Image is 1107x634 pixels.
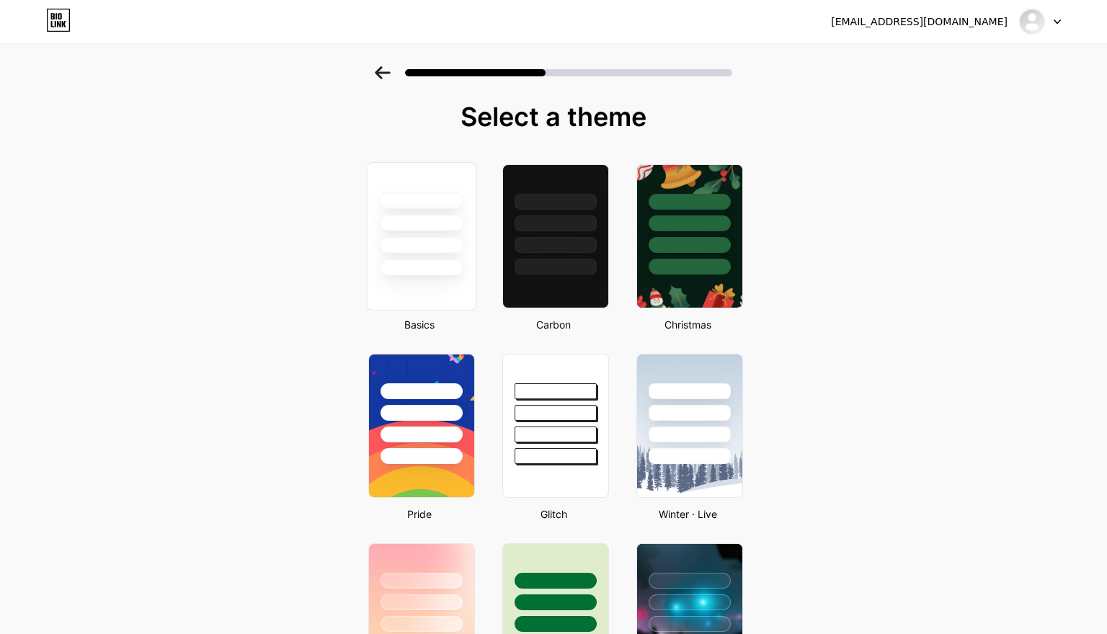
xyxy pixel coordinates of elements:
[632,506,743,522] div: Winter · Live
[363,102,744,131] div: Select a theme
[498,506,609,522] div: Glitch
[831,14,1008,30] div: [EMAIL_ADDRESS][DOMAIN_NAME]
[498,317,609,332] div: Carbon
[632,317,743,332] div: Christmas
[1018,8,1046,35] img: shaokang
[364,506,475,522] div: Pride
[364,317,475,332] div: Basics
